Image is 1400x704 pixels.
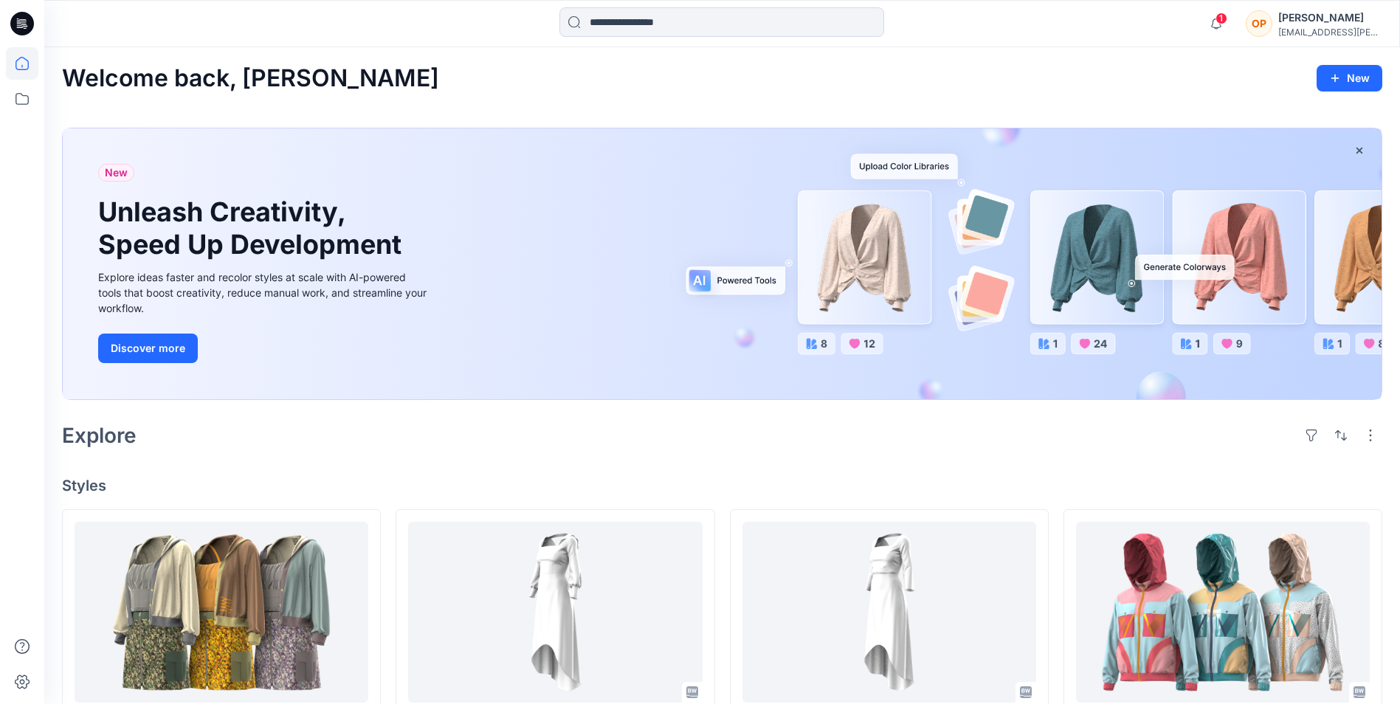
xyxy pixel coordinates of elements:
[742,522,1036,703] a: OP_L5_Act5-PatternFunction Pt.1
[62,424,137,447] h2: Explore
[98,196,408,260] h1: Unleash Creativity, Speed Up Development
[98,334,430,363] a: Discover more
[1215,13,1227,24] span: 1
[98,334,198,363] button: Discover more
[1278,27,1382,38] div: [EMAIL_ADDRESS][PERSON_NAME][DOMAIN_NAME]
[62,477,1382,494] h4: Styles
[75,522,368,703] a: OP_L7_Act7-GraduationProject
[98,269,430,316] div: Explore ideas faster and recolor styles at scale with AI-powered tools that boost creativity, red...
[105,164,128,182] span: New
[1076,522,1370,703] a: OP_L4_Act43-Materials 201
[408,522,702,703] a: OP_L5_Act5-PatternFunction Pt.2
[1278,9,1382,27] div: [PERSON_NAME]
[62,65,439,92] h2: Welcome back, [PERSON_NAME]
[1246,10,1272,37] div: OP
[1317,65,1382,92] button: New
